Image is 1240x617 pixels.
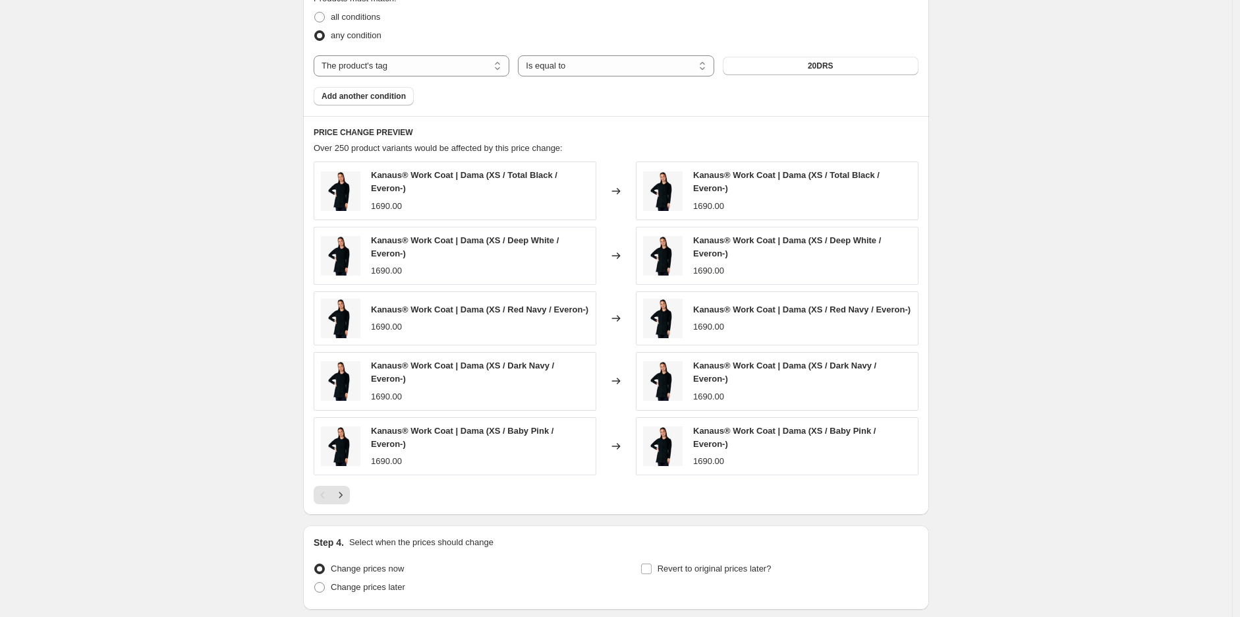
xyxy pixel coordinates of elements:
[314,486,350,504] nav: Pagination
[693,392,724,401] span: 1690.00
[314,127,918,138] h6: PRICE CHANGE PREVIEW
[693,426,876,449] span: Kanaus® Work Coat | Dama (XS / Baby Pink / Everon-)
[693,305,911,314] span: Kanaus® Work Coat | Dama (XS / Red Navy / Everon-)
[643,361,683,401] img: Mesadetrabajo21_16_11zon_e86ca9b1-61af-4cea-ab15-ba2d137f73f2_80x.webp
[314,536,344,549] h2: Step 4.
[643,299,683,338] img: Mesadetrabajo21_16_11zon_e86ca9b1-61af-4cea-ab15-ba2d137f73f2_80x.webp
[331,30,381,40] span: any condition
[371,201,402,211] span: 1690.00
[371,426,553,449] span: Kanaus® Work Coat | Dama (XS / Baby Pink / Everon-)
[658,564,772,573] span: Revert to original prices later?
[693,361,876,384] span: Kanaus® Work Coat | Dama (XS / Dark Navy / Everon-)
[723,57,918,75] button: 20DRS
[321,171,360,211] img: Mesadetrabajo21_16_11zon_e86ca9b1-61af-4cea-ab15-ba2d137f73f2_80x.webp
[322,91,406,102] span: Add another condition
[808,61,833,71] span: 20DRS
[331,564,404,573] span: Change prices now
[693,266,724,276] span: 1690.00
[371,361,554,384] span: Kanaus® Work Coat | Dama (XS / Dark Navy / Everon-)
[314,87,414,105] button: Add another condition
[643,171,683,211] img: Mesadetrabajo21_16_11zon_e86ca9b1-61af-4cea-ab15-ba2d137f73f2_80x.webp
[349,536,493,549] p: Select when the prices should change
[331,12,380,22] span: all conditions
[321,236,360,276] img: Mesadetrabajo21_16_11zon_e86ca9b1-61af-4cea-ab15-ba2d137f73f2_80x.webp
[371,235,559,258] span: Kanaus® Work Coat | Dama (XS / Deep White / Everon-)
[693,235,881,258] span: Kanaus® Work Coat | Dama (XS / Deep White / Everon-)
[321,299,360,338] img: Mesadetrabajo21_16_11zon_e86ca9b1-61af-4cea-ab15-ba2d137f73f2_80x.webp
[693,322,724,332] span: 1690.00
[371,322,402,332] span: 1690.00
[331,486,350,504] button: Next
[643,236,683,276] img: Mesadetrabajo21_16_11zon_e86ca9b1-61af-4cea-ab15-ba2d137f73f2_80x.webp
[693,170,880,193] span: Kanaus® Work Coat | Dama (XS / Total Black / Everon-)
[314,143,563,153] span: Over 250 product variants would be affected by this price change:
[371,266,402,276] span: 1690.00
[331,582,405,592] span: Change prices later
[643,426,683,466] img: Mesadetrabajo21_16_11zon_e86ca9b1-61af-4cea-ab15-ba2d137f73f2_80x.webp
[371,456,402,466] span: 1690.00
[693,201,724,211] span: 1690.00
[371,170,557,193] span: Kanaus® Work Coat | Dama (XS / Total Black / Everon-)
[321,426,360,466] img: Mesadetrabajo21_16_11zon_e86ca9b1-61af-4cea-ab15-ba2d137f73f2_80x.webp
[371,305,588,314] span: Kanaus® Work Coat | Dama (XS / Red Navy / Everon-)
[693,456,724,466] span: 1690.00
[371,392,402,401] span: 1690.00
[321,361,360,401] img: Mesadetrabajo21_16_11zon_e86ca9b1-61af-4cea-ab15-ba2d137f73f2_80x.webp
